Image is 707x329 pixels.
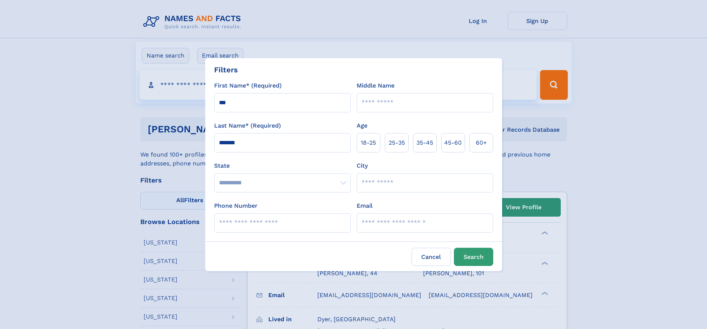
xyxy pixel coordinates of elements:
label: Phone Number [214,201,258,210]
label: State [214,161,351,170]
span: 60+ [476,138,487,147]
label: Cancel [412,248,451,266]
span: 18‑25 [361,138,376,147]
label: First Name* (Required) [214,81,282,90]
label: Age [357,121,367,130]
label: City [357,161,368,170]
button: Search [454,248,493,266]
label: Last Name* (Required) [214,121,281,130]
label: Middle Name [357,81,395,90]
label: Email [357,201,373,210]
span: 45‑60 [444,138,462,147]
span: 25‑35 [389,138,405,147]
div: Filters [214,64,238,75]
span: 35‑45 [416,138,433,147]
